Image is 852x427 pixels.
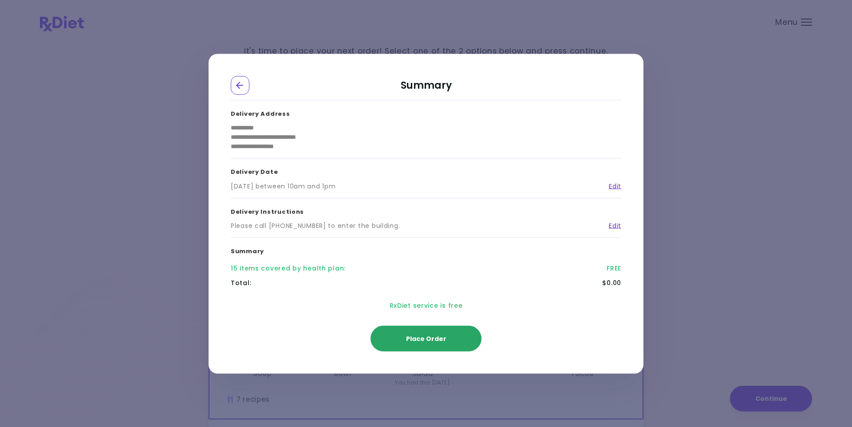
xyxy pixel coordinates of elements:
h3: Delivery Address [231,100,621,123]
h2: Summary [231,76,621,100]
div: Please call [PHONE_NUMBER] to enter the building. [231,221,400,231]
div: [DATE] between 10am and 1pm [231,181,335,191]
a: Edit [602,181,621,191]
div: 15 items covered by health plan : [231,263,346,273]
div: FREE [607,263,621,273]
div: Total : [231,278,251,287]
a: Edit [602,221,621,231]
h3: Delivery Date [231,159,621,182]
button: Place Order [371,325,481,351]
h3: Summary [231,238,621,261]
div: RxDiet service is free [231,290,621,321]
span: Place Order [406,334,446,343]
h3: Delivery Instructions [231,198,621,221]
div: $0.00 [602,278,621,287]
div: Go Back [231,76,249,94]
